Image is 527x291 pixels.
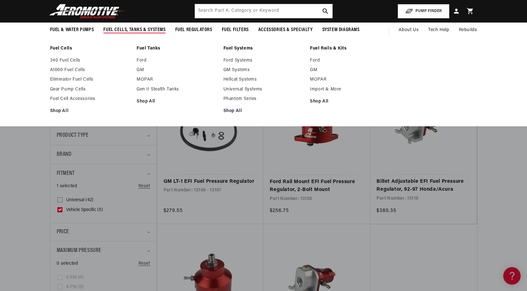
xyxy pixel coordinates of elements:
a: Shop All [137,99,217,104]
a: Reset [138,260,150,267]
span: Fuel Regulators [175,27,212,33]
summary: Tech Help [423,23,454,38]
a: Eliminator Fuel Cells [50,77,131,83]
a: GM LT-1 EFI Fuel Pressure Regulator [164,178,257,186]
a: Brushless Fuel Pumps [6,130,120,140]
a: EFI Regulators [6,80,120,90]
div: Frequently Asked Questions [6,70,120,76]
a: GM Systems [223,67,304,73]
summary: Product type (0 selected) [57,126,150,145]
a: About Us [394,23,423,38]
div: General [6,44,120,50]
a: 340 Fuel Cells [50,58,131,63]
a: Ford [310,58,390,63]
a: Carbureted Fuel Pumps [6,90,120,100]
summary: Rebuilds [454,23,482,38]
a: Reset [138,183,150,190]
summary: Fuel & Water Pumps [45,23,99,37]
a: Fuel Cells [50,46,131,51]
span: 1 selected [57,183,77,190]
img: Aeromotive [48,4,127,19]
a: A1000 Fuel Cells [50,67,131,73]
span: Price [57,228,69,236]
summary: System Diagrams [318,23,364,37]
summary: Fuel Regulators [170,23,217,37]
a: Getting Started [6,54,120,64]
span: Brand [57,150,72,159]
span: Fuel & Water Pumps [50,27,94,33]
a: Import & More [310,87,390,92]
span: 0 selected [57,260,78,267]
span: Tech Help [428,27,449,34]
summary: Fitment (1 selected) [57,164,150,183]
summary: Brand (0 selected) [57,145,150,164]
span: Accessories & Specialty [258,27,313,33]
span: Product type [57,131,89,140]
span: About Us [399,28,419,32]
a: Universal Systems [223,87,304,92]
span: 8 PSI (0) [66,284,84,290]
a: Fuel Tanks [137,46,217,51]
a: Hellcat Systems [223,77,304,83]
summary: Accessories & Specialty [254,23,318,37]
span: Fitment [57,169,75,178]
span: Fuel Filters [222,27,249,33]
input: Search by Part Number, Category or Keyword [195,4,332,18]
summary: Price [57,223,150,241]
button: Contact Us [6,170,120,181]
a: Ford Systems [223,58,304,63]
a: GM [137,67,217,73]
span: Fuel Cells, Tanks & Systems [103,27,165,33]
span: Vehicle Specific (5) [66,207,103,213]
a: Fuel Systems [223,46,304,51]
a: Shop All [50,108,131,114]
a: POWERED BY ENCHANT [87,183,122,189]
a: Fuel Cell Accessories [50,96,131,102]
button: PUMP FINDER [398,4,449,18]
summary: Fuel Cells, Tanks & Systems [99,23,170,37]
a: Ford Rail Mount EFI Fuel Pressure Regulator, 2-Bolt Mount [270,178,364,194]
a: Carbureted Regulators [6,100,120,110]
a: Billet Adjustable EFI Fuel Pressure Regulator, 92-97 Honda/Acura [376,178,470,194]
a: Shop All [310,99,390,104]
a: EFI Fuel Pumps [6,110,120,120]
a: Ford [137,58,217,63]
button: search button [318,4,332,18]
a: 340 Stealth Fuel Pumps [6,120,120,129]
a: Shop All [223,108,304,114]
span: Maximum Pressure [57,246,102,255]
span: System Diagrams [322,27,360,33]
summary: Maximum Pressure (0 selected) [57,241,150,260]
span: Rebuilds [459,27,477,34]
a: MOPAR [310,77,390,83]
a: GM [310,67,390,73]
a: Gear Pump Cells [50,87,131,92]
summary: Fuel Filters [217,23,254,37]
span: 5 PSI (0) [66,275,84,281]
a: Phantom Series [223,96,304,102]
a: MOPAR [137,77,217,83]
a: Gen II Stealth Tanks [137,87,217,92]
span: Universal (42) [66,197,93,203]
a: Fuel Rails & Kits [310,46,390,51]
